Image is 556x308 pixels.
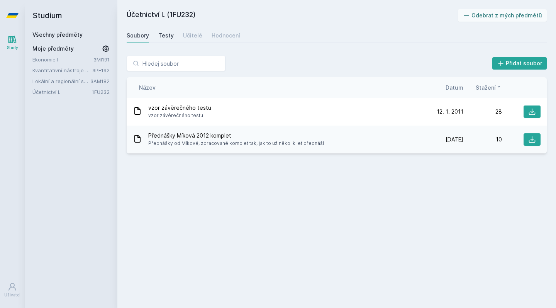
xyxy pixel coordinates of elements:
[4,292,20,298] div: Uživatel
[476,83,502,92] button: Stažení
[492,57,547,70] button: Přidat soubor
[183,32,202,39] div: Učitelé
[32,45,74,53] span: Moje předměty
[2,31,23,54] a: Study
[139,83,156,92] button: Název
[7,45,18,51] div: Study
[158,28,174,43] a: Testy
[32,31,83,38] a: Všechny předměty
[32,88,92,96] a: Účetnictví I.
[127,28,149,43] a: Soubory
[92,67,110,73] a: 3PE192
[93,56,110,63] a: 3MI191
[32,66,92,74] a: Kvantitativní nástroje pro Arts Management
[127,9,458,22] h2: Účetnictví I. (1FU232)
[2,278,23,302] a: Uživatel
[463,136,502,143] div: 10
[92,89,110,95] a: 1FU232
[463,108,502,116] div: 28
[32,77,90,85] a: Lokální a regionální sociologie - sociologie kultury
[127,56,225,71] input: Hledej soubor
[158,32,174,39] div: Testy
[32,56,93,63] a: Ekonomie I
[446,83,463,92] button: Datum
[148,140,324,147] span: Přednášky od Míkové, zpracované komplet tak, jak to už několik let přednáší
[212,32,240,39] div: Hodnocení
[127,32,149,39] div: Soubory
[212,28,240,43] a: Hodnocení
[148,112,211,119] span: vzor závěrečného testu
[476,83,496,92] span: Stažení
[148,104,211,112] span: vzor závěrečného testu
[458,9,547,22] button: Odebrat z mých předmětů
[446,136,463,143] span: [DATE]
[183,28,202,43] a: Učitelé
[90,78,110,84] a: 3AM182
[437,108,463,116] span: 12. 1. 2011
[148,132,324,140] span: Přednášky Míková 2012 komplet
